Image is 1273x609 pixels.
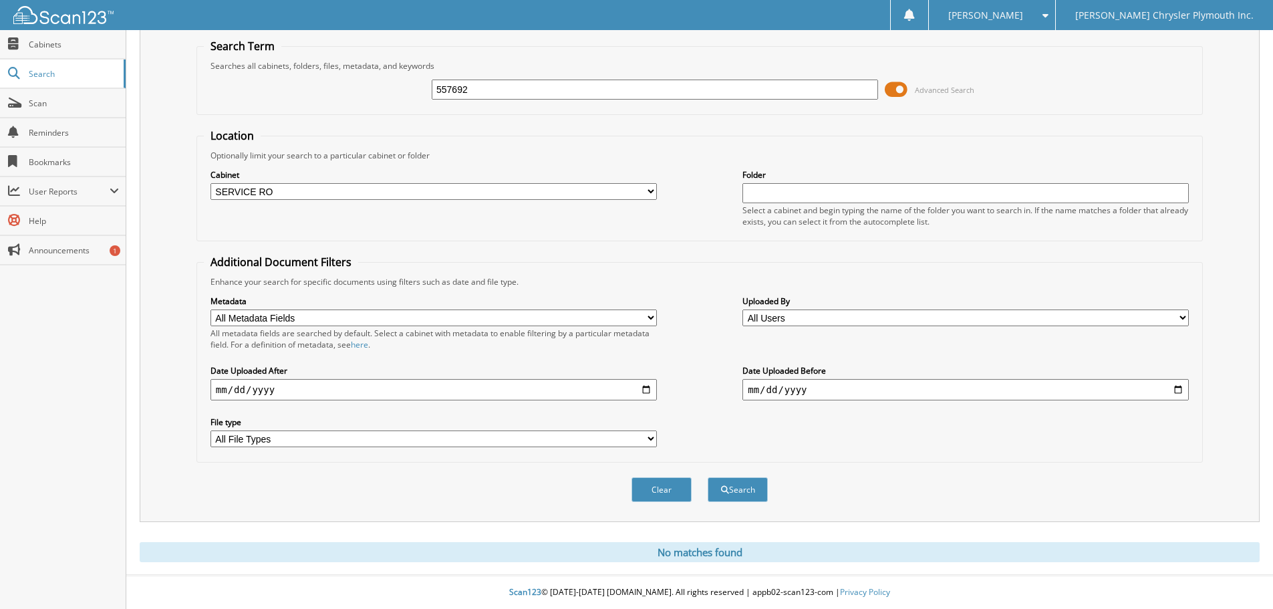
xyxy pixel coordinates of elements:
[840,586,890,598] a: Privacy Policy
[29,39,119,50] span: Cabinets
[110,245,120,256] div: 1
[29,186,110,197] span: User Reports
[210,295,657,307] label: Metadata
[29,98,119,109] span: Scan
[210,416,657,428] label: File type
[29,68,117,80] span: Search
[29,215,119,227] span: Help
[29,127,119,138] span: Reminders
[204,150,1195,161] div: Optionally limit your search to a particular cabinet or folder
[742,169,1189,180] label: Folder
[140,542,1260,562] div: No matches found
[204,128,261,143] legend: Location
[204,276,1195,287] div: Enhance your search for specific documents using filters such as date and file type.
[29,156,119,168] span: Bookmarks
[204,60,1195,72] div: Searches all cabinets, folders, files, metadata, and keywords
[204,255,358,269] legend: Additional Document Filters
[631,477,692,502] button: Clear
[742,365,1189,376] label: Date Uploaded Before
[948,11,1023,19] span: [PERSON_NAME]
[742,379,1189,400] input: end
[210,365,657,376] label: Date Uploaded After
[210,328,657,350] div: All metadata fields are searched by default. Select a cabinet with metadata to enable filtering b...
[210,169,657,180] label: Cabinet
[742,295,1189,307] label: Uploaded By
[29,245,119,256] span: Announcements
[1075,11,1254,19] span: [PERSON_NAME] Chrysler Plymouth Inc.
[351,339,368,350] a: here
[742,205,1189,227] div: Select a cabinet and begin typing the name of the folder you want to search in. If the name match...
[210,379,657,400] input: start
[708,477,768,502] button: Search
[915,85,974,95] span: Advanced Search
[126,576,1273,609] div: © [DATE]-[DATE] [DOMAIN_NAME]. All rights reserved | appb02-scan123-com |
[509,586,541,598] span: Scan123
[13,6,114,24] img: scan123-logo-white.svg
[204,39,281,53] legend: Search Term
